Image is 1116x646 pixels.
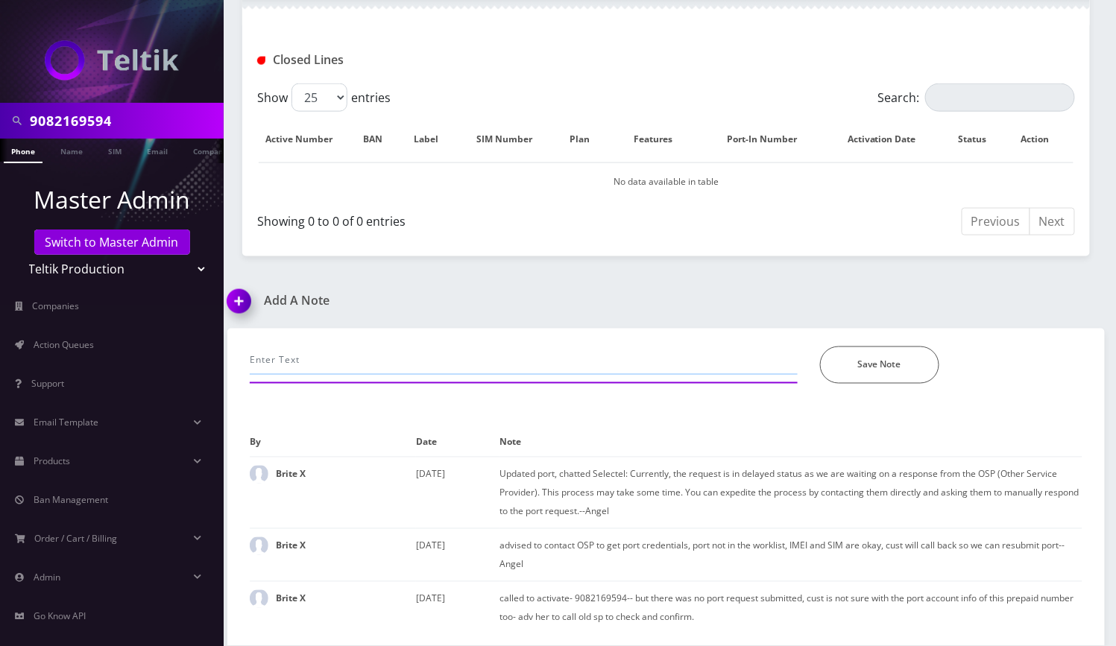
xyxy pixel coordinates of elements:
[416,528,499,581] td: [DATE]
[4,139,42,163] a: Phone
[276,592,306,605] strong: Brite X
[613,118,709,161] th: Features: activate to sort column ascending
[962,208,1030,235] a: Previous
[820,346,939,384] button: Save Note
[250,428,416,457] th: By
[257,53,515,67] h1: Closed Lines
[250,346,798,375] input: Enter Text
[139,139,175,162] a: Email
[257,57,265,65] img: Closed Lines
[227,294,655,308] a: Add A Note
[34,609,86,622] span: Go Know API
[463,118,561,161] th: SIM Number: activate to sort column ascending
[34,455,70,467] span: Products
[416,428,499,457] th: Date
[186,139,236,162] a: Company
[34,338,94,351] span: Action Queues
[925,83,1075,112] input: Search:
[101,139,129,162] a: SIM
[34,229,190,255] a: Switch to Master Admin
[276,539,306,552] strong: Brite X
[35,532,118,545] span: Order / Cart / Billing
[1012,118,1074,161] th: Action : activate to sort column ascending
[34,493,108,506] span: Ban Management
[499,428,1082,457] th: Note
[257,206,655,230] div: Showing 0 to 0 of 0 entries
[30,107,220,135] input: Search in Company
[710,118,829,161] th: Port-In Number: activate to sort column ascending
[877,83,1075,112] label: Search:
[276,468,306,481] strong: Brite X
[34,416,98,428] span: Email Template
[259,162,1074,200] td: No data available in table
[499,457,1082,528] td: Updated port, chatted Selectel: Currently, the request is in delayed status as we are waiting on ...
[830,118,948,161] th: Activation Date: activate to sort column ascending
[45,40,179,80] img: Teltik Production
[53,139,90,162] a: Name
[356,118,405,161] th: BAN: activate to sort column ascending
[499,528,1082,581] td: advised to contact OSP to get port credentials, port not in the worklist, IMEI and SIM are okay, ...
[563,118,611,161] th: Plan: activate to sort column ascending
[291,83,347,112] select: Showentries
[406,118,461,161] th: Label: activate to sort column ascending
[259,118,355,161] th: Active Number: activate to sort column descending
[416,457,499,528] td: [DATE]
[257,83,391,112] label: Show entries
[31,377,64,390] span: Support
[499,581,1082,634] td: called to activate- 9082169594-- but there was no port request submitted, cust is not sure with t...
[33,300,80,312] span: Companies
[34,571,60,583] span: Admin
[416,581,499,634] td: [DATE]
[1030,208,1075,235] a: Next
[950,118,1011,161] th: Status: activate to sort column ascending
